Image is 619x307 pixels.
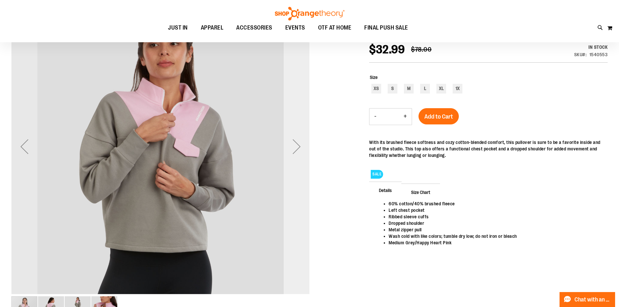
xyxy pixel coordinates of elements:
[201,20,224,35] span: APPAREL
[161,20,194,35] a: JUST IN
[371,84,381,94] div: XS
[364,20,408,35] span: FINAL PUSH SALE
[318,20,352,35] span: OTF AT HOME
[411,46,432,53] span: $78.00
[312,20,358,35] a: OTF AT HOME
[194,20,230,35] a: APPAREL
[369,182,402,198] span: Details
[168,20,188,35] span: JUST IN
[236,20,272,35] span: ACCESSORIES
[574,52,587,57] strong: SKU
[371,170,383,179] span: SALE
[279,20,312,35] a: EVENTS
[389,220,601,226] li: Dropped shoulder
[399,109,412,125] button: Increase product quantity
[420,84,430,94] div: L
[560,292,615,307] button: Chat with an Expert
[388,84,397,94] div: S
[436,84,446,94] div: XL
[230,20,279,35] a: ACCESSORIES
[369,43,405,56] span: $32.99
[574,44,608,50] div: In stock
[389,200,601,207] li: 60% cotton/40% brushed fleece
[389,207,601,213] li: Left chest pocket
[285,20,305,35] span: EVENTS
[404,84,414,94] div: M
[389,226,601,233] li: Metal zipper pull
[574,297,611,303] span: Chat with an Expert
[453,84,462,94] div: 1X
[369,109,381,125] button: Decrease product quantity
[389,233,601,239] li: Wash cold with like colors; tumble dry low; do not iron or bleach
[401,184,440,200] span: Size Chart
[370,75,378,80] span: Size
[589,51,608,58] div: 1540553
[274,7,345,20] img: Shop Orangetheory
[389,213,601,220] li: Ribbed sleeve cuffs
[358,20,415,35] a: FINAL PUSH SALE
[424,113,453,120] span: Add to Cart
[369,139,608,159] div: With its brushed fleece softness and cozy cotton-blended comfort, this pullover is sure to be a f...
[381,109,399,124] input: Product quantity
[574,44,608,50] div: Availability
[389,239,601,246] li: Medium Grey/Happy Heart Pink
[419,108,459,124] button: Add to Cart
